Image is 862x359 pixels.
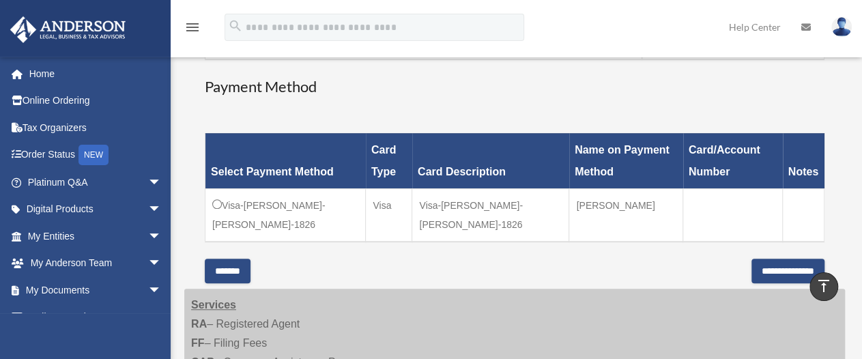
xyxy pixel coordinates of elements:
a: Order StatusNEW [10,141,182,169]
a: Tax Organizers [10,114,182,141]
strong: FF [191,337,205,349]
a: menu [184,24,201,35]
a: Online Ordering [10,87,182,115]
i: menu [184,19,201,35]
td: Visa [366,188,412,242]
span: arrow_drop_down [148,250,175,278]
a: Digital Productsarrow_drop_down [10,196,182,223]
strong: RA [191,318,207,330]
a: vertical_align_top [809,272,838,301]
img: User Pic [831,17,852,37]
td: Visa-[PERSON_NAME]-[PERSON_NAME]-1826 [205,188,366,242]
th: Card/Account Number [683,133,783,188]
td: Visa-[PERSON_NAME]-[PERSON_NAME]-1826 [412,188,569,242]
a: Platinum Q&Aarrow_drop_down [10,169,182,196]
strong: Services [191,299,236,311]
th: Name on Payment Method [569,133,683,188]
span: arrow_drop_down [148,196,175,224]
th: Select Payment Method [205,133,366,188]
img: Anderson Advisors Platinum Portal [6,16,130,43]
td: [PERSON_NAME] [569,188,683,242]
a: My Anderson Teamarrow_drop_down [10,250,182,277]
a: Home [10,60,182,87]
i: vertical_align_top [816,278,832,294]
h3: Payment Method [205,76,824,98]
a: My Entitiesarrow_drop_down [10,222,182,250]
i: search [228,18,243,33]
div: NEW [78,145,109,165]
th: Card Description [412,133,569,188]
span: arrow_drop_down [148,222,175,250]
th: Card Type [366,133,412,188]
span: arrow_drop_down [148,276,175,304]
a: My Documentsarrow_drop_down [10,276,182,304]
th: Notes [783,133,824,188]
a: Online Learningarrow_drop_down [10,304,182,331]
span: arrow_drop_down [148,304,175,332]
span: arrow_drop_down [148,169,175,197]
